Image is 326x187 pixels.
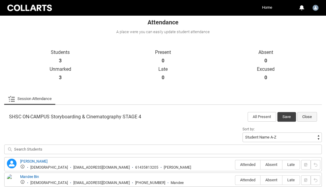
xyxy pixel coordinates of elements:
[20,159,47,164] a: [PERSON_NAME]
[4,93,55,105] li: Session Attendance
[148,19,178,26] span: Attendance
[235,162,260,167] span: Attended
[311,160,320,170] button: Reset
[73,165,130,170] div: [EMAIL_ADDRESS][DOMAIN_NAME]
[112,49,215,55] p: Present
[282,162,300,167] span: Late
[112,66,215,72] p: Late
[8,93,52,105] a: Session Attendance
[9,114,141,120] span: SHSC ON-CAMPUS Storyboarding & Cinematography STAGE 4
[264,75,267,81] strong: 0
[7,159,17,168] lightning-icon: Dalia Tucker
[4,145,322,154] input: Search Students
[135,181,165,185] div: [PHONE_NUMBER]
[264,58,267,64] strong: 0
[162,75,164,81] strong: 0
[282,178,300,182] span: Late
[59,75,62,81] strong: 3
[260,162,282,167] span: Absent
[59,58,62,64] strong: 3
[260,178,282,182] span: Absent
[248,112,276,122] button: All Present
[311,175,320,185] button: Reset
[242,127,255,131] span: Sort by:
[4,29,322,35] div: A place were you can easily update student attendance
[214,66,317,72] p: Excused
[260,3,274,12] a: Home
[73,181,130,185] div: [EMAIL_ADDRESS][DOMAIN_NAME]
[164,165,191,170] div: [PERSON_NAME]
[20,175,39,179] a: Mandee Bin
[162,58,164,64] strong: 0
[297,112,317,122] button: Close
[235,178,260,182] span: Attended
[30,165,68,170] div: [DEMOGRAPHIC_DATA]
[30,181,68,185] div: [DEMOGRAPHIC_DATA]
[9,49,112,55] p: Students
[214,49,317,55] p: Absent
[312,5,318,11] img: Sabrina.Schmid
[277,112,296,122] button: Save
[135,165,158,170] div: 61435813205
[171,181,184,185] div: Mandee
[311,2,320,12] button: User Profile Sabrina.Schmid
[9,66,112,72] p: Unmarked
